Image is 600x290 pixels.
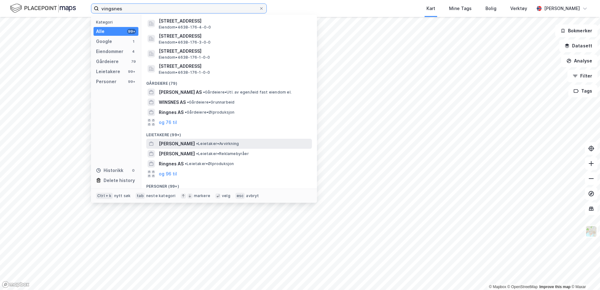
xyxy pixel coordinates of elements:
[131,59,136,64] div: 79
[96,48,123,55] div: Eiendommer
[96,167,123,174] div: Historikk
[185,161,187,166] span: •
[159,140,195,148] span: [PERSON_NAME]
[10,3,76,14] img: logo.f888ab2527a4732fd821a326f86c7f29.svg
[235,193,245,199] div: esc
[159,62,309,70] span: [STREET_ADDRESS]
[96,78,116,85] div: Personer
[159,55,210,60] span: Eiendom • 4638-176-1-0-0
[96,20,138,24] div: Kategori
[196,141,198,146] span: •
[159,40,211,45] span: Eiendom • 4638-176-3-0-0
[569,260,600,290] iframe: Chat Widget
[159,119,177,126] button: og 76 til
[449,5,472,12] div: Mine Tags
[127,69,136,74] div: 99+
[185,110,187,115] span: •
[222,193,230,198] div: velg
[104,177,135,184] div: Delete history
[426,5,435,12] div: Kart
[507,285,538,289] a: OpenStreetMap
[96,193,113,199] div: Ctrl + k
[159,17,309,25] span: [STREET_ADDRESS]
[159,170,177,178] button: og 96 til
[99,4,259,13] input: Søk på adresse, matrikkel, gårdeiere, leietakere eller personer
[203,90,205,94] span: •
[561,55,597,67] button: Analyse
[127,79,136,84] div: 99+
[96,28,104,35] div: Alle
[185,110,235,115] span: Gårdeiere • Ølproduksjon
[544,5,580,12] div: [PERSON_NAME]
[159,47,309,55] span: [STREET_ADDRESS]
[196,151,198,156] span: •
[187,100,234,105] span: Gårdeiere • Grunnarbeid
[539,285,571,289] a: Improve this map
[141,76,317,87] div: Gårdeiere (79)
[159,150,195,158] span: [PERSON_NAME]
[555,24,597,37] button: Bokmerker
[159,25,211,30] span: Eiendom • 4638-176-4-0-0
[141,179,317,190] div: Personer (99+)
[559,40,597,52] button: Datasett
[159,109,184,116] span: Ringnes AS
[196,151,249,156] span: Leietaker • Reklamebyråer
[485,5,496,12] div: Bolig
[131,39,136,44] div: 1
[185,161,234,166] span: Leietaker • Ølproduksjon
[146,193,176,198] div: neste kategori
[2,281,29,288] a: Mapbox homepage
[194,193,210,198] div: markere
[127,29,136,34] div: 99+
[159,99,186,106] span: WINSNES AS
[246,193,259,198] div: avbryt
[489,285,506,289] a: Mapbox
[159,70,210,75] span: Eiendom • 4638-176-1-0-0
[114,193,131,198] div: nytt søk
[96,38,112,45] div: Google
[159,89,202,96] span: [PERSON_NAME] AS
[510,5,527,12] div: Verktøy
[131,168,136,173] div: 0
[159,32,309,40] span: [STREET_ADDRESS]
[131,49,136,54] div: 4
[96,68,120,75] div: Leietakere
[136,193,145,199] div: tab
[585,225,597,237] img: Z
[196,141,239,146] span: Leietaker • Avvirkning
[159,160,184,168] span: Ringnes AS
[568,85,597,97] button: Tags
[187,100,189,105] span: •
[203,90,292,95] span: Gårdeiere • Utl. av egen/leid fast eiendom el.
[567,70,597,82] button: Filter
[141,127,317,139] div: Leietakere (99+)
[96,58,119,65] div: Gårdeiere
